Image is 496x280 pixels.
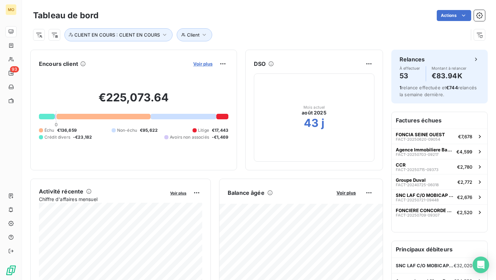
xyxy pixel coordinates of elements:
[321,116,324,130] h2: j
[400,85,477,97] span: relance effectuée et relancés la semaine dernière.
[392,174,487,189] button: Groupe DuvalFACT-20240725-06018€2,772
[337,190,356,196] span: Voir plus
[170,134,209,140] span: Avoirs non associés
[212,134,228,140] span: -€1,469
[392,112,487,129] h6: Factures échues
[400,85,402,90] span: 1
[432,70,467,81] h4: €83.94K
[57,127,77,133] span: €136,659
[198,127,209,133] span: Litige
[396,168,438,172] span: FACT-20250715-09373
[39,91,228,111] h2: €225,073.64
[396,147,454,152] span: Agence Immobiliere Baumann
[396,198,439,202] span: FACT-20250721-09448
[193,61,213,67] span: Voir plus
[458,134,472,139] span: €7,678
[302,109,326,116] span: août 2025
[73,134,92,140] span: -€23,182
[39,196,165,203] span: Chiffre d'affaires mensuel
[446,85,458,90] span: €744
[304,116,319,130] h2: 43
[457,164,472,170] span: €2,780
[473,257,489,273] div: Open Intercom Messenger
[396,213,440,217] span: FACT-20250709-09307
[400,70,420,81] h4: 53
[191,61,215,67] button: Voir plus
[254,60,266,68] h6: DSO
[392,241,487,258] h6: Principaux débiteurs
[396,152,438,157] span: FACT-20250703-09217
[396,137,440,141] span: FACT-20250620-09054
[74,32,160,38] span: CLIENT EN COURS : CLIENT EN COURS
[44,134,70,140] span: Crédit divers
[44,127,54,133] span: Échu
[303,105,325,109] span: Mois actuel
[396,183,439,187] span: FACT-20240725-06018
[187,32,199,38] span: Client
[6,265,17,276] img: Logo LeanPay
[334,190,358,196] button: Voir plus
[400,66,420,70] span: À effectuer
[392,129,487,144] button: FONCIA SEINE OUESTFACT-20250620-09054€7,678
[432,66,467,70] span: Montant à relancer
[457,179,472,185] span: €2,772
[228,189,265,197] h6: Balance âgée
[396,177,426,183] span: Groupe Duval
[177,28,212,41] button: Client
[168,190,188,196] button: Voir plus
[392,159,487,174] button: CCRFACT-20250715-09373€2,780
[454,263,472,268] span: €32,020
[396,208,454,213] span: FONCIERE CONCORDE RUEIL C/O AREAM PROPERTY
[457,210,472,215] span: €2,520
[396,162,406,168] span: CCR
[392,144,487,159] button: Agence Immobiliere BaumannFACT-20250703-09217€4,599
[33,9,99,22] h3: Tableau de bord
[6,68,16,79] a: 93
[55,122,58,127] span: 0
[400,55,425,63] h6: Relances
[396,192,454,198] span: SNC LAF C/O MOBICAP RED
[392,189,487,204] button: SNC LAF C/O MOBICAP REDFACT-20250721-09448€2,676
[170,191,186,196] span: Voir plus
[437,10,471,21] button: Actions
[456,149,472,154] span: €4,599
[140,127,158,133] span: €95,622
[457,194,472,200] span: €2,676
[396,132,445,137] span: FONCIA SEINE OUEST
[6,4,17,15] div: MO
[117,127,137,133] span: Non-échu
[64,28,173,41] button: CLIENT EN COURS : CLIENT EN COURS
[396,263,454,268] span: SNC LAF C/O MOBICAP RED
[212,127,228,133] span: €17,443
[392,204,487,220] button: FONCIERE CONCORDE RUEIL C/O AREAM PROPERTYFACT-20250709-09307€2,520
[10,66,19,72] span: 93
[39,60,78,68] h6: Encours client
[39,187,83,196] h6: Activité récente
